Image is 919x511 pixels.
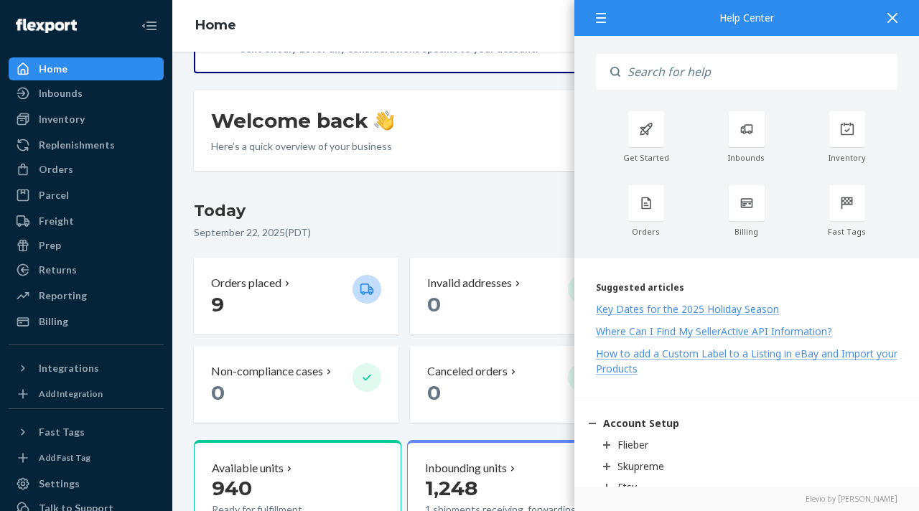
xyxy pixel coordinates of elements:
div: Inbounds [39,86,83,100]
p: Here’s a quick overview of your business [211,139,394,154]
div: Account Setup [603,416,679,430]
p: Canceled orders [427,363,508,380]
div: How to add a Custom Label to a Listing in eBay and Import your Products [596,347,897,375]
ol: breadcrumbs [184,5,248,47]
button: Canceled orders 0 [410,346,615,423]
a: Replenishments [9,133,164,156]
div: Get Started [596,153,696,163]
img: hand-wave emoji [374,111,394,131]
a: Returns [9,258,164,281]
a: Parcel [9,184,164,207]
div: Fast Tags [39,425,85,439]
span: 940 [212,476,252,500]
span: 9 [211,292,224,317]
a: Freight [9,210,164,233]
input: Search [620,54,897,90]
a: Add Fast Tag [9,449,164,467]
button: Fast Tags [9,421,164,444]
a: Home [195,17,236,33]
div: Replenishments [39,138,115,152]
a: Orders [9,158,164,181]
div: Freight [39,214,74,228]
span: 1,248 [425,476,477,500]
div: Inbounds [696,153,797,163]
h1: Welcome back [211,108,394,133]
a: Settings [9,472,164,495]
p: Available units [212,460,284,477]
div: Parcel [39,188,69,202]
p: Inbounding units [425,460,507,477]
div: Orders [39,162,73,177]
div: Flieber [617,438,648,451]
button: Non-compliance cases 0 [194,346,398,423]
div: Prep [39,238,61,253]
div: Returns [39,263,77,277]
a: Prep [9,234,164,257]
span: 0 [427,292,441,317]
p: Orders placed [211,275,281,291]
div: Key Dates for the 2025 Holiday Season [596,302,779,316]
img: Flexport logo [16,19,77,33]
div: Where Can I Find My SellerActive API Information? [596,324,832,338]
div: Inventory [39,112,85,126]
div: Home [39,62,67,76]
a: Elevio by [PERSON_NAME] [596,494,897,504]
div: Add Integration [39,388,103,400]
p: Non-compliance cases [211,363,323,380]
div: Orders [596,227,696,237]
span: 0 [427,380,441,405]
p: Invalid addresses [427,275,512,291]
div: Help Center [596,13,897,23]
div: Fast Tags [797,227,897,237]
div: Billing [696,227,797,237]
span: 0 [211,380,225,405]
a: Add Integration [9,385,164,403]
div: Reporting [39,289,87,303]
span: Suggested articles [596,281,684,294]
p: September 22, 2025 ( PDT ) [194,225,614,240]
div: Etsy [617,480,637,494]
div: Add Fast Tag [39,451,90,464]
button: Close Navigation [135,11,164,40]
button: Orders placed 9 [194,258,398,334]
button: Integrations [9,357,164,380]
a: Inbounds [9,82,164,105]
a: Home [9,57,164,80]
a: Inventory [9,108,164,131]
div: Skupreme [617,459,664,473]
div: Integrations [39,361,99,375]
a: Billing [9,310,164,333]
div: Billing [39,314,68,329]
h3: Today [194,200,614,222]
button: Invalid addresses 0 [410,258,615,334]
div: Settings [39,477,80,491]
div: Inventory [797,153,897,163]
a: Reporting [9,284,164,307]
